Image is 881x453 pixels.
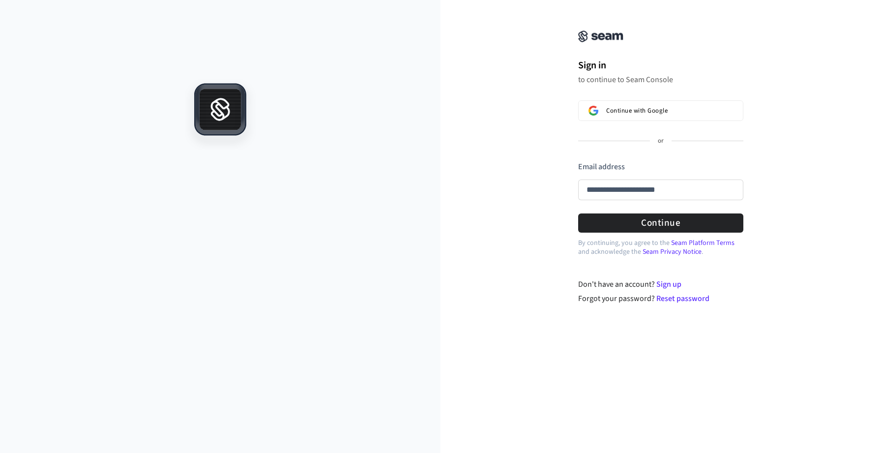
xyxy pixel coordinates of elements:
[656,279,681,290] a: Sign up
[578,161,625,172] label: Email address
[588,106,598,116] img: Sign in with Google
[578,30,623,42] img: Seam Console
[578,75,743,85] p: to continue to Seam Console
[578,58,743,73] h1: Sign in
[658,137,664,146] p: or
[578,278,744,290] div: Don't have an account?
[671,238,734,248] a: Seam Platform Terms
[578,213,743,233] button: Continue
[578,239,743,256] p: By continuing, you agree to the and acknowledge the .
[578,100,743,121] button: Sign in with GoogleContinue with Google
[578,293,744,304] div: Forgot your password?
[643,247,702,257] a: Seam Privacy Notice
[606,107,668,115] span: Continue with Google
[656,293,709,304] a: Reset password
